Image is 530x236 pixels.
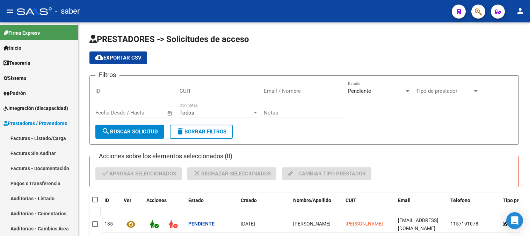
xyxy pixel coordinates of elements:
span: Estado [188,197,204,203]
datatable-header-cell: Estado [186,193,238,216]
span: - saber [55,4,80,19]
button: Aprobar seleccionados [95,167,182,180]
span: Email [398,197,411,203]
button: Exportar CSV [89,51,147,64]
datatable-header-cell: Nombre/Apellido [290,193,343,216]
span: Pendiente [348,88,371,94]
div: Open Intercom Messenger [506,212,523,229]
span: Creado [241,197,257,203]
span: PRESTADORES -> Solicitudes de acceso [89,34,249,44]
span: Firma Express [3,29,40,37]
input: Fecha inicio [95,110,124,116]
datatable-header-cell: Creado [238,193,290,216]
mat-icon: delete [176,127,184,136]
mat-icon: person [516,7,524,15]
mat-icon: check [101,169,109,178]
span: Inicio [3,44,21,52]
mat-icon: menu [6,7,14,15]
mat-icon: close [193,169,201,178]
span: Sistema [3,74,26,82]
span: Aprobar seleccionados [101,167,176,180]
span: Roxana ojeda [293,221,331,227]
span: Ver [124,197,131,203]
span: Padrón [3,89,26,97]
span: Telefono [450,197,470,203]
span: Exportar CSV [95,55,141,61]
span: Borrar Filtros [176,129,226,135]
span: 1157191078 [450,221,478,227]
button: Buscar solicitud [95,125,164,139]
button: Borrar Filtros [170,125,233,139]
button: Cambiar tipo prestador [282,167,371,180]
datatable-header-cell: Ver [121,193,144,216]
span: Tipo de prestador [416,88,473,94]
span: Acciones [146,197,167,203]
span: CUIT [346,197,356,203]
datatable-header-cell: ID [102,193,121,216]
span: Rechazar seleccionados [193,167,271,180]
span: Prestadores / Proveedores [3,119,67,127]
span: [PERSON_NAME] [346,221,383,227]
datatable-header-cell: Telefono [448,193,500,216]
mat-icon: cloud_download [95,53,103,62]
datatable-header-cell: CUIT [343,193,395,216]
span: Tesorería [3,59,30,67]
span: roxojeda@abc.gob.ar [398,217,438,231]
datatable-header-cell: Email [395,193,448,216]
span: 135 [104,221,113,227]
h3: Filtros [95,70,119,80]
span: Integración (discapacidad) [3,104,68,112]
mat-icon: search [102,127,110,136]
span: Buscar solicitud [102,129,158,135]
datatable-header-cell: Acciones [144,193,186,216]
input: Fecha fin [130,110,164,116]
span: [DATE] [241,221,255,227]
button: Rechazar seleccionados [187,167,276,180]
span: Cambiar tipo prestador [288,167,366,180]
strong: Pendiente [188,221,215,227]
span: Todos [180,110,194,116]
span: Nombre/Apellido [293,197,331,203]
button: Open calendar [166,109,174,117]
span: ID [104,197,109,203]
h3: Acciones sobre los elementos seleccionados (0) [95,151,236,161]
